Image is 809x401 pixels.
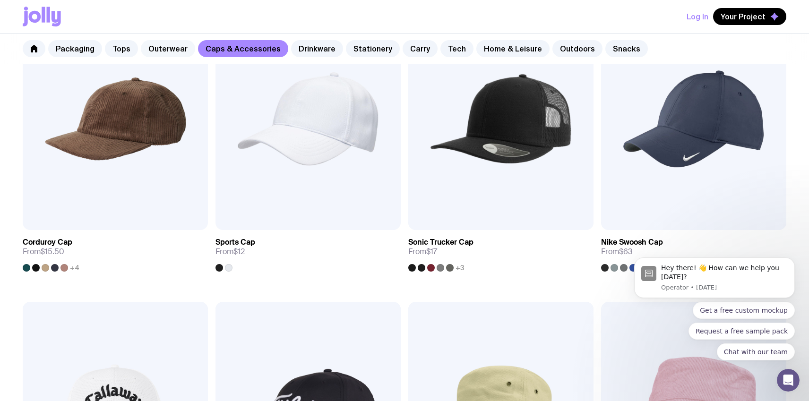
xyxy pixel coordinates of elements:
span: $15.50 [41,247,64,256]
a: Caps & Accessories [198,40,288,57]
h3: Sports Cap [215,238,255,247]
span: $17 [426,247,437,256]
a: Outerwear [141,40,195,57]
span: $12 [233,247,245,256]
a: Outdoors [552,40,602,57]
span: Your Project [721,12,766,21]
iframe: Intercom notifications message [620,246,809,396]
a: Home & Leisure [476,40,550,57]
span: +4 [70,264,79,272]
h3: Nike Swoosh Cap [601,238,663,247]
a: Drinkware [291,40,343,57]
h3: Sonic Trucker Cap [408,238,473,247]
span: +3 [456,264,465,272]
span: From [23,247,64,256]
button: Your Project [713,8,786,25]
a: Sports CapFrom$12 [215,230,401,272]
a: Stationery [346,40,400,57]
a: Nike Swoosh CapFrom$63+1 [601,230,786,272]
button: Log In [687,8,708,25]
span: From [408,247,437,256]
span: From [215,247,245,256]
span: From [601,247,632,256]
a: Sonic Trucker CapFrom$17+3 [408,230,594,272]
h3: Corduroy Cap [23,238,72,247]
a: Snacks [605,40,648,57]
span: $63 [619,247,632,256]
iframe: Intercom live chat [777,369,800,392]
a: Packaging [48,40,102,57]
a: Corduroy CapFrom$15.50+4 [23,230,208,272]
a: Tech [440,40,473,57]
a: Carry [403,40,438,57]
a: Tops [105,40,138,57]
